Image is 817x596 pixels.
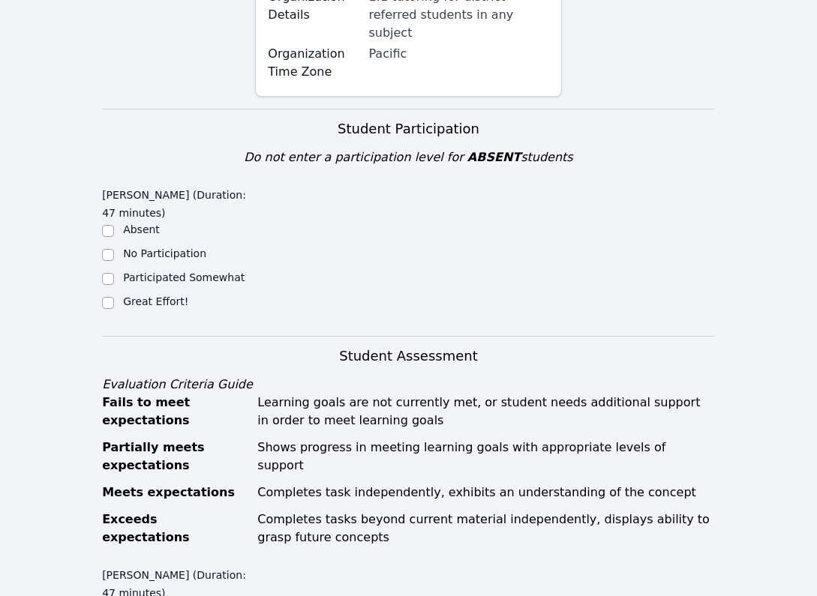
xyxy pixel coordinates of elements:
div: Partially meets expectations [102,439,248,475]
div: Fails to meet expectations [102,394,248,430]
label: Organization Time Zone [268,45,359,81]
label: No Participation [123,247,206,259]
div: Completes task independently, exhibits an understanding of the concept [257,484,715,502]
div: Evaluation Criteria Guide [102,376,715,394]
h3: Student Assessment [102,346,715,367]
span: ABSENT [467,150,521,164]
div: Meets expectations [102,484,248,502]
legend: [PERSON_NAME] (Duration: 47 minutes) [102,181,255,222]
div: Learning goals are not currently met, or student needs additional support in order to meet learni... [257,394,715,430]
div: Pacific [368,45,548,63]
div: Completes tasks beyond current material independently, displays ability to grasp future concepts [257,511,715,547]
div: Shows progress in meeting learning goals with appropriate levels of support [257,439,715,475]
div: Do not enter a participation level for students [102,148,715,166]
label: Absent [123,223,160,235]
h3: Student Participation [102,118,715,139]
label: Participated Somewhat [123,271,245,283]
div: Exceeds expectations [102,511,248,547]
label: Great Effort! [123,295,188,307]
